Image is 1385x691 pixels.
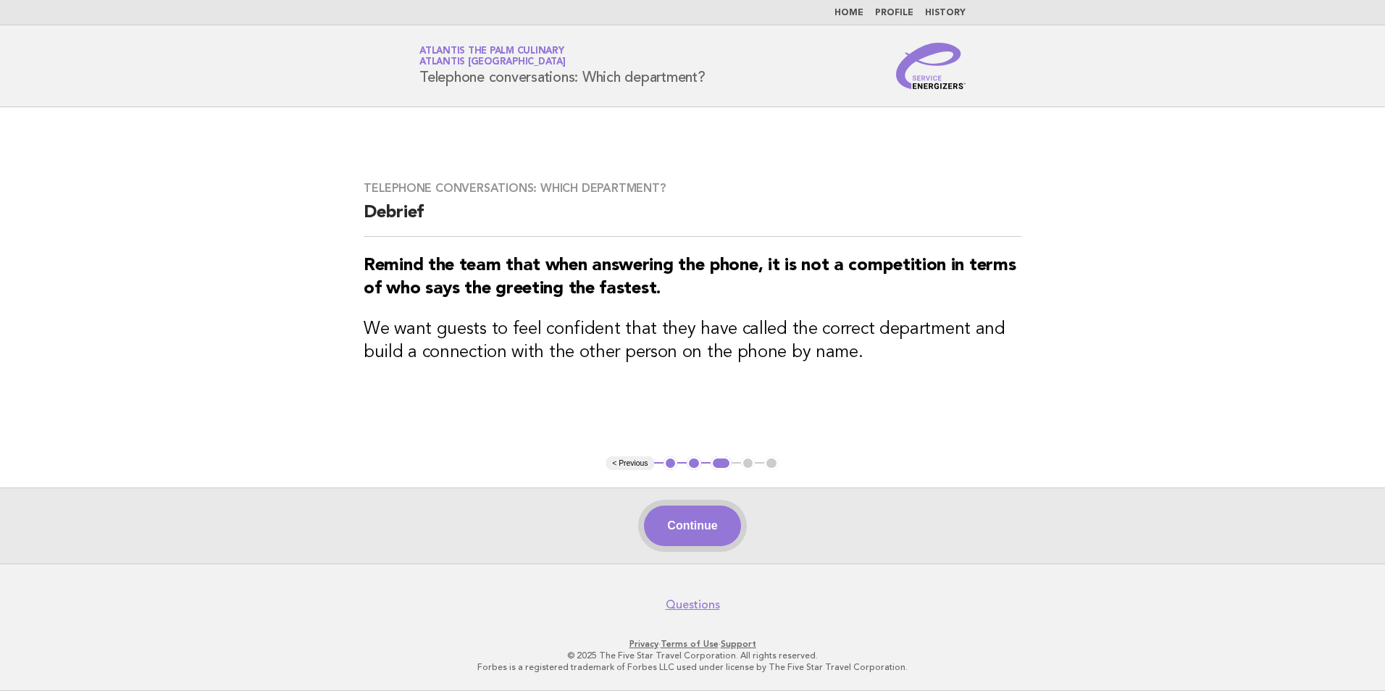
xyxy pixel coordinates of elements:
[875,9,913,17] a: Profile
[364,318,1021,364] h3: We want guests to feel confident that they have called the correct department and build a connect...
[419,58,566,67] span: Atlantis [GEOGRAPHIC_DATA]
[925,9,966,17] a: History
[419,47,706,85] h1: Telephone conversations: Which department?
[664,456,678,471] button: 1
[419,46,566,67] a: Atlantis The Palm CulinaryAtlantis [GEOGRAPHIC_DATA]
[364,257,1016,298] strong: Remind the team that when answering the phone, it is not a competition in terms of who says the g...
[249,638,1136,650] p: · ·
[896,43,966,89] img: Service Energizers
[834,9,863,17] a: Home
[721,639,756,649] a: Support
[629,639,658,649] a: Privacy
[666,598,720,612] a: Questions
[687,456,701,471] button: 2
[606,456,653,471] button: < Previous
[661,639,719,649] a: Terms of Use
[644,506,740,546] button: Continue
[249,661,1136,673] p: Forbes is a registered trademark of Forbes LLC used under license by The Five Star Travel Corpora...
[249,650,1136,661] p: © 2025 The Five Star Travel Corporation. All rights reserved.
[711,456,732,471] button: 3
[364,181,1021,196] h3: Telephone conversations: Which department?
[364,201,1021,237] h2: Debrief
